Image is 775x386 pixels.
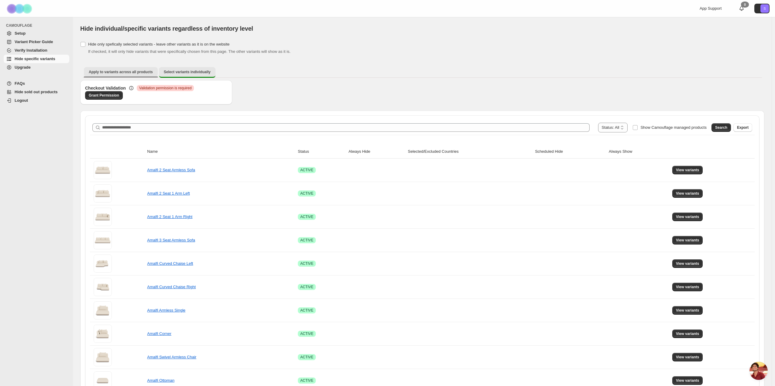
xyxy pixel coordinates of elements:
[139,86,192,91] span: Validation permission is required
[676,331,699,336] span: View variants
[94,208,112,226] img: Amalfi 2 Seat 1 Arm Right
[94,301,112,319] img: Amalfi Armless Single
[4,46,69,55] a: Verify Installation
[676,214,699,219] span: View variants
[94,184,112,203] img: Amalfi 2 Seat 1 Arm Left
[94,231,112,249] img: Amalfi 3 Seat Armless Sofa
[672,189,703,198] button: View variants
[672,236,703,244] button: View variants
[147,285,196,289] a: Amalfi Curved Chaise Right
[147,214,192,219] a: Amalfi 2 Seat 1 Arm Right
[737,125,749,130] span: Export
[676,285,699,289] span: View variants
[300,238,313,243] span: ACTIVE
[300,191,313,196] span: ACTIVE
[607,145,670,159] th: Always Show
[80,25,253,32] span: Hide individual/specific variants regardless of inventory level
[640,125,707,130] span: Show Camouflage managed products
[147,168,195,172] a: Amalfi 2 Seat Armless Sofa
[676,168,699,173] span: View variants
[754,4,770,13] button: Avatar with initials S
[676,191,699,196] span: View variants
[94,325,112,343] img: Amalfi Corner
[4,88,69,96] a: Hide sold out products
[15,31,26,36] span: Setup
[741,2,749,8] div: 0
[300,378,313,383] span: ACTIVE
[15,90,58,94] span: Hide sold out products
[85,91,123,100] a: Grant Permission
[406,145,533,159] th: Selected/Excluded Countries
[300,168,313,173] span: ACTIVE
[15,65,31,70] span: Upgrade
[94,254,112,273] img: Amalfi Curved Chaise Left
[672,283,703,291] button: View variants
[715,125,727,130] span: Search
[4,96,69,105] a: Logout
[147,331,171,336] a: Amalfi Corner
[94,161,112,179] img: Amalfi 2 Seat Armless Sofa
[760,4,769,13] span: Avatar with initials S
[4,79,69,88] a: FAQs
[749,362,768,380] div: Open chat
[88,49,291,54] span: If checked, it will only hide variants that were specifically chosen from this page. The other va...
[676,378,699,383] span: View variants
[347,145,406,159] th: Always Hide
[159,67,215,78] button: Select variants individually
[672,166,703,174] button: View variants
[164,70,211,74] span: Select variants individually
[89,93,119,98] span: Grant Permission
[147,238,195,242] a: Amalfi 3 Seat Armless Sofa
[672,330,703,338] button: View variants
[145,145,296,159] th: Name
[15,56,55,61] span: Hide specific variants
[15,39,53,44] span: Variant Picker Guide
[94,348,112,366] img: Amalfi Swivel Armless Chair
[15,81,25,86] span: FAQs
[300,285,313,289] span: ACTIVE
[4,29,69,38] a: Setup
[763,7,766,10] text: S
[147,355,196,359] a: Amalfi Swivel Armless Chair
[5,0,35,17] img: Camouflage
[672,259,703,268] button: View variants
[672,376,703,385] button: View variants
[15,98,28,103] span: Logout
[676,238,699,243] span: View variants
[89,70,153,74] span: Apply to variants across all products
[676,308,699,313] span: View variants
[4,55,69,63] a: Hide specific variants
[147,261,193,266] a: Amalfi Curved Chaise Left
[300,355,313,360] span: ACTIVE
[300,214,313,219] span: ACTIVE
[84,67,158,77] button: Apply to variants across all products
[711,123,731,132] button: Search
[94,278,112,296] img: Amalfi Curved Chaise Right
[147,308,185,313] a: Amalfi Armless Single
[296,145,347,159] th: Status
[672,306,703,315] button: View variants
[733,123,752,132] button: Export
[4,63,69,72] a: Upgrade
[147,191,190,196] a: Amalfi 2 Seat 1 Arm Left
[6,23,70,28] span: CAMOUFLAGE
[300,331,313,336] span: ACTIVE
[533,145,607,159] th: Scheduled Hide
[300,261,313,266] span: ACTIVE
[4,38,69,46] a: Variant Picker Guide
[85,85,126,91] h3: Checkout Validation
[700,6,722,11] span: App Support
[672,213,703,221] button: View variants
[672,353,703,361] button: View variants
[15,48,47,53] span: Verify Installation
[676,261,699,266] span: View variants
[88,42,229,46] span: Hide only spefically selected variants - leave other variants as it is on the website
[676,355,699,360] span: View variants
[147,378,174,383] a: Amalfi Ottoman
[739,5,745,12] a: 0
[300,308,313,313] span: ACTIVE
